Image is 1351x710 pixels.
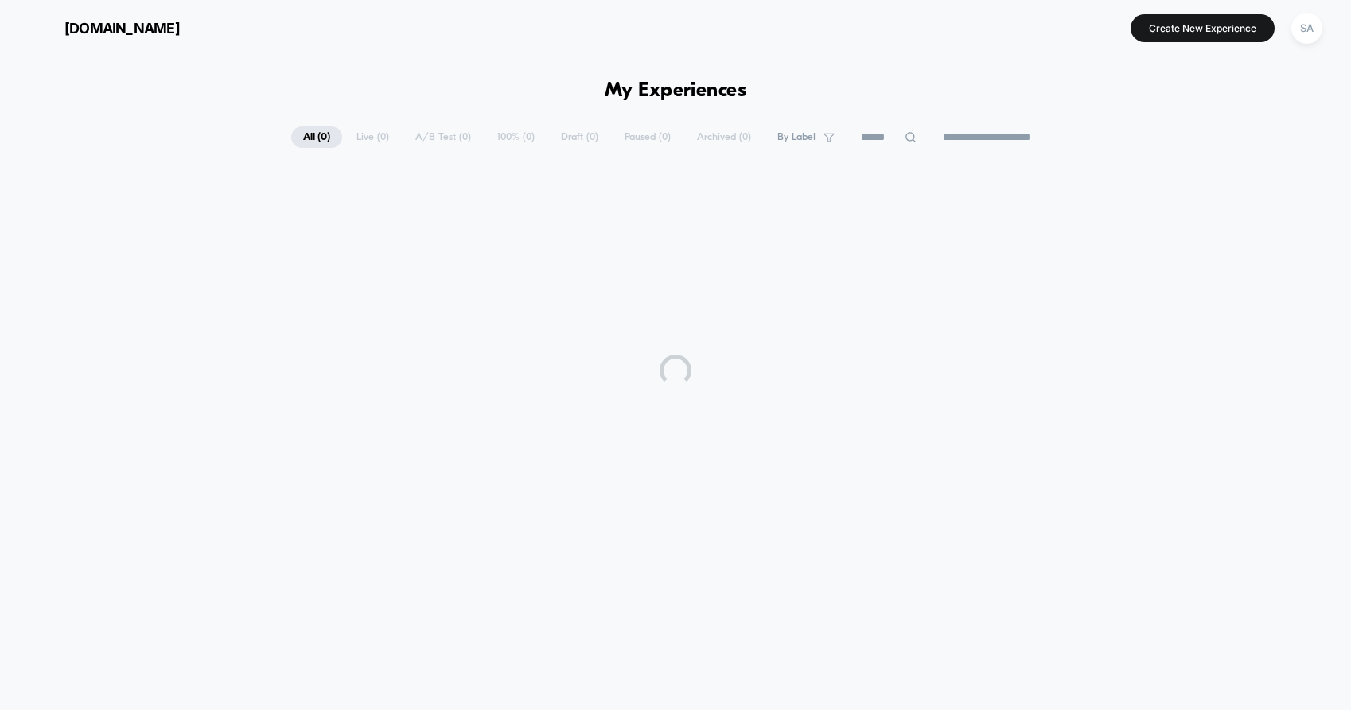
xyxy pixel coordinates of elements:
h1: My Experiences [605,80,747,103]
button: [DOMAIN_NAME] [24,15,185,41]
button: SA [1287,12,1327,45]
button: Create New Experience [1131,14,1275,42]
span: By Label [777,131,816,143]
span: [DOMAIN_NAME] [64,20,180,37]
span: All ( 0 ) [291,126,342,148]
div: SA [1291,13,1322,44]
